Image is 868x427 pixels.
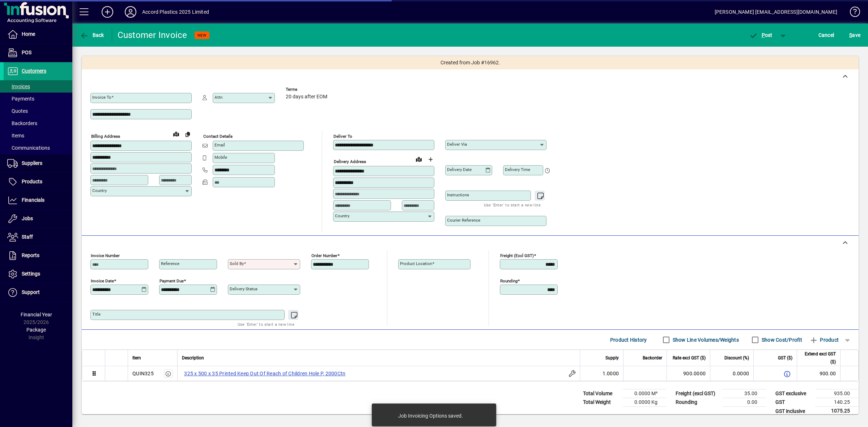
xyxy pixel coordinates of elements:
td: GST inclusive [772,407,815,416]
span: Extend excl GST ($) [801,350,836,366]
span: Settings [22,271,40,277]
span: Discount (%) [724,354,749,362]
span: Cancel [818,29,834,41]
span: P [762,32,765,38]
button: Post [745,29,776,42]
span: Rate excl GST ($) [673,354,706,362]
a: POS [4,44,72,62]
mat-label: Country [92,188,107,193]
td: Freight (excl GST) [672,389,723,398]
mat-label: Delivery time [505,167,530,172]
mat-label: Title [92,312,101,317]
span: Invoices [7,84,30,89]
a: View on map [170,128,182,140]
label: 325 x 500 x 35 Printed Keep Out Of Reach of Children Hole P, 2000Ctn [182,369,348,378]
label: Show Line Volumes/Weights [671,336,739,343]
span: Financials [22,197,44,203]
a: Home [4,25,72,43]
a: Suppliers [4,154,72,172]
mat-label: Invoice number [91,253,120,258]
span: Customers [22,68,46,74]
mat-label: Deliver via [447,142,467,147]
a: Payments [4,93,72,105]
mat-label: Order number [311,253,337,258]
mat-label: Email [214,142,225,148]
mat-label: Courier Reference [447,218,480,223]
button: Add [96,5,119,18]
mat-label: Invoice To [92,95,111,100]
span: Package [26,327,46,333]
button: Product [806,333,842,346]
td: 1075.25 [815,407,859,416]
button: Copy to Delivery address [182,128,193,140]
button: Profile [119,5,142,18]
td: 35.00 [723,389,766,398]
mat-label: Sold by [230,261,244,266]
span: Product [809,334,839,346]
span: Home [22,31,35,37]
span: Communications [7,145,50,151]
td: Total Volume [579,389,623,398]
span: Description [182,354,204,362]
span: Financial Year [21,312,52,317]
mat-label: Product location [400,261,432,266]
a: Reports [4,247,72,265]
mat-hint: Use 'Enter' to start a new line [238,320,294,328]
mat-label: Attn [214,95,222,100]
td: 0.00 [723,398,766,407]
span: Backorders [7,120,37,126]
mat-hint: Use 'Enter' to start a new line [484,201,541,209]
mat-label: Freight (excl GST) [500,253,534,258]
span: 1.0000 [603,370,619,377]
div: Job Invoicing Options saved. [398,412,463,419]
span: Reports [22,252,39,258]
span: ost [749,32,773,38]
td: 0.0000 [710,366,753,381]
div: [PERSON_NAME] [EMAIL_ADDRESS][DOMAIN_NAME] [715,6,837,18]
span: NEW [197,33,207,38]
span: Created from Job #16962. [441,59,500,67]
span: Suppliers [22,160,42,166]
mat-label: Payment due [159,278,184,283]
label: Show Cost/Profit [760,336,802,343]
a: View on map [413,153,425,165]
span: Products [22,179,42,184]
a: Invoices [4,80,72,93]
span: Product History [610,334,647,346]
mat-label: Reference [161,261,179,266]
td: 935.00 [815,389,859,398]
mat-label: Delivery date [447,167,472,172]
td: GST exclusive [772,389,815,398]
button: Back [78,29,106,42]
span: Back [80,32,104,38]
td: Total Weight [579,398,623,407]
a: Communications [4,142,72,154]
td: GST [772,398,815,407]
a: Quotes [4,105,72,117]
mat-label: Mobile [214,155,227,160]
div: Accord Plastics 2025 Limited [142,6,209,18]
mat-label: Instructions [447,192,469,197]
td: 0.0000 M³ [623,389,666,398]
mat-label: Delivery status [230,286,258,291]
mat-label: Invoice date [91,278,114,283]
button: Save [847,29,862,42]
span: Jobs [22,215,33,221]
a: Backorders [4,117,72,129]
mat-label: Country [335,213,349,218]
td: Rounding [672,398,723,407]
span: Quotes [7,108,28,114]
a: Staff [4,228,72,246]
div: QUIN325 [132,370,154,377]
td: 900.00 [797,366,840,381]
span: Payments [7,96,34,102]
button: Product History [607,333,650,346]
a: Jobs [4,210,72,228]
span: Terms [286,87,329,92]
span: Support [22,289,40,295]
span: Items [7,133,24,138]
div: 900.0000 [671,370,706,377]
span: 20 days after EOM [286,94,327,100]
span: Staff [22,234,33,240]
span: S [849,32,852,38]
